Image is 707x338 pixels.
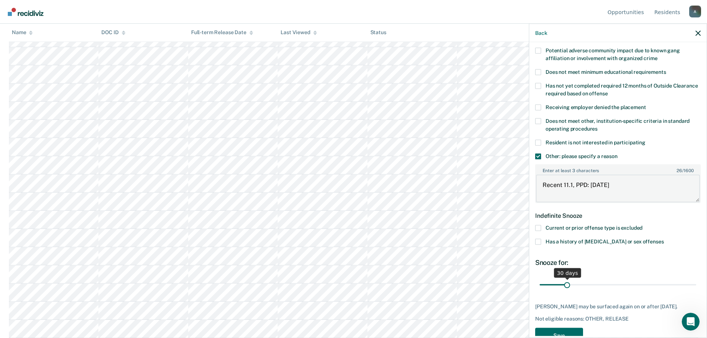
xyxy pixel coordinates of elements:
[546,104,646,110] span: Receiving employer denied the placement
[546,139,645,145] span: Resident is not interested in participating
[677,168,693,173] span: / 1600
[535,303,701,309] div: [PERSON_NAME] may be surfaced again on or after [DATE].
[546,153,618,159] span: Other: please specify a reason
[546,118,690,131] span: Does not meet other, institution-specific criteria in standard operating procedures
[8,8,43,16] img: Recidiviz
[682,313,700,331] iframe: Intercom live chat
[535,206,701,225] div: Indefinite Snooze
[677,168,682,173] span: 26
[546,47,680,61] span: Potential adverse community impact due to known gang affiliation or involvement with organized crime
[101,30,125,36] div: DOC ID
[12,30,33,36] div: Name
[689,6,701,17] div: A
[554,268,581,278] div: 30 days
[535,30,547,36] button: Back
[546,224,642,230] span: Current or prior offense type is excluded
[535,258,701,266] div: Snooze for:
[536,165,700,173] label: Enter at least 3 characters
[546,238,664,244] span: Has a history of [MEDICAL_DATA] or sex offenses
[546,82,698,96] span: Has not yet completed required 12 months of Outside Clearance required based on offense
[536,175,700,202] textarea: Recent 11.1, PPD: [DATE]
[281,30,317,36] div: Last Viewed
[546,69,666,75] span: Does not meet minimum educational requirements
[535,316,701,322] div: Not eligible reasons: OTHER, RELEASE
[370,30,386,36] div: Status
[689,6,701,17] button: Profile dropdown button
[191,30,253,36] div: Full-term Release Date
